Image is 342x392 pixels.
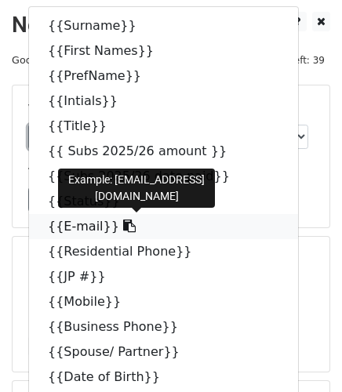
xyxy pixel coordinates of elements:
[29,64,298,89] a: {{PrefName}}
[29,314,298,339] a: {{Business Phone}}
[29,139,298,164] a: {{ Subs 2025/26 amount }}
[58,169,215,208] div: Example: [EMAIL_ADDRESS][DOMAIN_NAME]
[29,38,298,64] a: {{First Names}}
[29,239,298,264] a: {{Residential Phone}}
[29,339,298,365] a: {{Spouse/ Partner}}
[29,289,298,314] a: {{Mobile}}
[29,264,298,289] a: {{JP #}}
[29,89,298,114] a: {{Intials}}
[29,114,298,139] a: {{Title}}
[29,365,298,390] a: {{Date of Birth}}
[12,54,220,66] small: Google Sheet:
[29,13,298,38] a: {{Surname}}
[12,12,330,38] h2: New Campaign
[29,189,298,214] a: {{Status}}
[29,214,298,239] a: {{E-mail}}
[264,317,342,392] iframe: Chat Widget
[29,164,298,189] a: {{Subs 2025/26 date paid}}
